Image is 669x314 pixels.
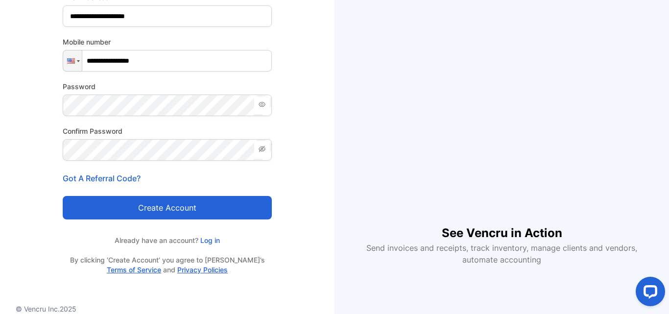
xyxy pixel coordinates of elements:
p: Already have an account? [63,235,272,245]
label: Confirm Password [63,126,272,136]
div: United States: + 1 [63,50,82,71]
a: Privacy Policies [177,266,228,274]
iframe: YouTube video player [368,49,635,209]
p: Send invoices and receipts, track inventory, manage clients and vendors, automate accounting [361,242,643,266]
a: Log in [198,236,220,244]
label: Password [63,81,272,92]
a: Terms of Service [107,266,161,274]
h1: See Vencru in Action [442,209,562,242]
p: Got A Referral Code? [63,172,272,184]
label: Mobile number [63,37,272,47]
p: By clicking ‘Create Account’ you agree to [PERSON_NAME]’s and [63,255,272,275]
button: Create account [63,196,272,219]
iframe: LiveChat chat widget [628,273,669,314]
